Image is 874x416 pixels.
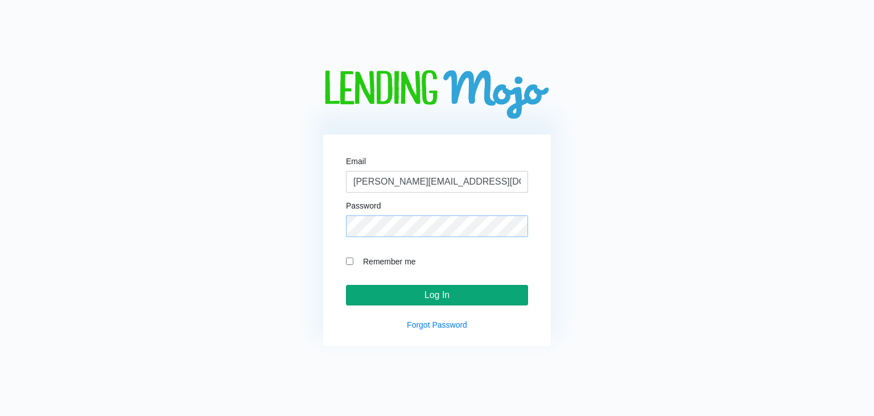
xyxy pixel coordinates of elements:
[323,70,551,121] img: logo-big.png
[407,320,467,329] a: Forgot Password
[346,157,366,165] label: Email
[357,255,528,268] label: Remember me
[346,285,528,305] input: Log In
[346,202,381,210] label: Password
